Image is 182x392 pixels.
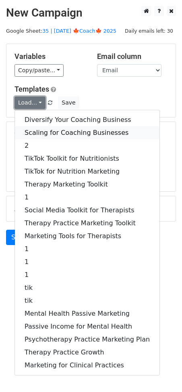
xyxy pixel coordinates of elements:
[14,96,45,109] a: Load...
[15,320,159,333] a: Passive Income for Mental Health
[14,85,49,93] a: Templates
[14,64,64,77] a: Copy/paste...
[15,346,159,359] a: Therapy Practice Growth
[122,28,176,34] a: Daily emails left: 30
[15,256,159,268] a: 1
[42,28,116,34] a: 35 | [DATE] 🍁Coach🍁 2025
[6,28,116,34] small: Google Sheet:
[142,353,182,392] iframe: Chat Widget
[15,178,159,191] a: Therapy Marketing Toolkit
[6,6,176,20] h2: New Campaign
[15,191,159,204] a: 1
[15,230,159,243] a: Marketing Tools for Therapists
[15,243,159,256] a: 1
[15,152,159,165] a: TikTok Toolkit for Nutritionists
[15,333,159,346] a: Psychotherapy Practice Marketing Plan
[15,281,159,294] a: tik
[15,165,159,178] a: TikTok for Nutrition Marketing
[15,307,159,320] a: Mental Health Passive Marketing
[15,359,159,372] a: Marketing for Clinical Practices
[15,268,159,281] a: 1
[14,52,85,61] h5: Variables
[15,113,159,126] a: Diversify Your Coaching Business
[97,52,168,61] h5: Email column
[122,27,176,36] span: Daily emails left: 30
[15,204,159,217] a: Social Media Toolkit for Therapists
[15,294,159,307] a: tik
[6,230,33,245] a: Send
[58,96,79,109] button: Save
[15,126,159,139] a: Scaling for Coaching Businesses
[15,139,159,152] a: 2
[15,217,159,230] a: Therapy Practice Marketing Toolkit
